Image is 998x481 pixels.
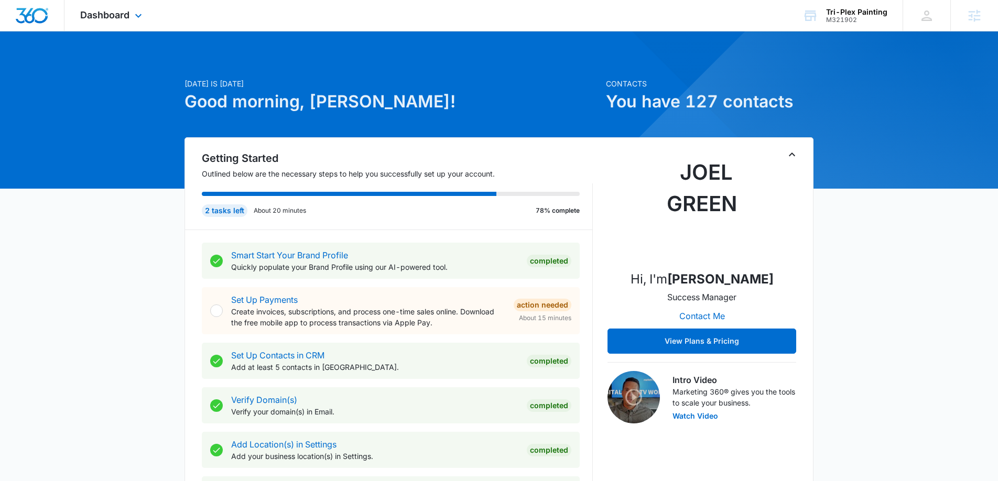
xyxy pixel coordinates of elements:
p: Add at least 5 contacts in [GEOGRAPHIC_DATA]. [231,362,518,373]
a: Add Location(s) in Settings [231,439,337,450]
button: Contact Me [669,303,735,329]
div: Action Needed [514,299,571,311]
p: Success Manager [667,291,736,303]
img: Joel Green [649,157,754,261]
button: View Plans & Pricing [608,329,796,354]
a: Verify Domain(s) [231,395,297,405]
img: Intro Video [608,371,660,423]
strong: [PERSON_NAME] [667,271,774,287]
div: Completed [527,444,571,456]
div: 2 tasks left [202,204,247,217]
a: Set Up Contacts in CRM [231,350,324,360]
p: Quickly populate your Brand Profile using our AI-powered tool. [231,261,518,272]
div: account name [826,8,887,16]
span: Dashboard [80,9,129,20]
h1: You have 127 contacts [606,89,813,114]
div: Completed [527,355,571,367]
p: Verify your domain(s) in Email. [231,406,518,417]
p: [DATE] is [DATE] [185,78,600,89]
a: Set Up Payments [231,294,298,305]
p: Hi, I'm [631,270,774,289]
p: Create invoices, subscriptions, and process one-time sales online. Download the free mobile app t... [231,306,505,328]
button: Watch Video [672,412,718,420]
p: 78% complete [536,206,580,215]
h3: Intro Video [672,374,796,386]
div: account id [826,16,887,24]
h2: Getting Started [202,150,593,166]
h1: Good morning, [PERSON_NAME]! [185,89,600,114]
p: Outlined below are the necessary steps to help you successfully set up your account. [202,168,593,179]
p: Add your business location(s) in Settings. [231,451,518,462]
p: Contacts [606,78,813,89]
div: Completed [527,399,571,412]
button: Toggle Collapse [786,148,798,161]
span: About 15 minutes [519,313,571,323]
p: About 20 minutes [254,206,306,215]
div: Completed [527,255,571,267]
p: Marketing 360® gives you the tools to scale your business. [672,386,796,408]
a: Smart Start Your Brand Profile [231,250,348,260]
